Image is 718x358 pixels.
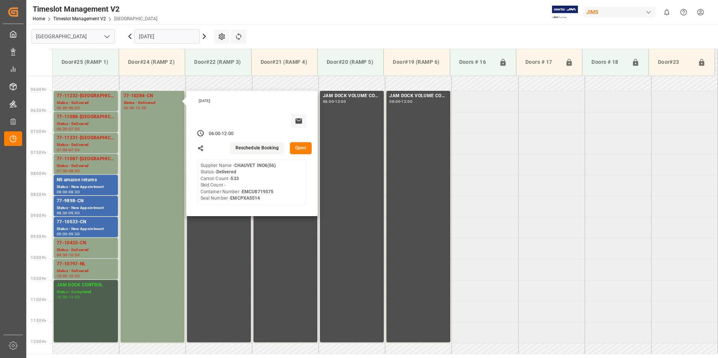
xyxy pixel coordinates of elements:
[57,121,115,127] div: Status - Delivered
[68,127,69,131] div: -
[57,268,115,274] div: Status - Delivered
[68,232,69,236] div: -
[69,232,80,236] div: 09:30
[31,108,46,113] span: 06:30 Hr
[31,129,46,134] span: 07:00 Hr
[68,253,69,257] div: -
[57,260,115,268] div: 77-10797-NL
[335,100,346,103] div: 12:00
[231,176,238,181] b: 533
[69,295,80,299] div: 12:00
[31,256,46,260] span: 10:00 Hr
[57,148,68,152] div: 07:00
[323,92,381,100] div: JAM DOCK VOLUME CONTROL
[655,55,695,69] div: Door#23
[57,232,68,236] div: 09:00
[31,150,46,155] span: 07:30 Hr
[68,274,69,278] div: -
[68,148,69,152] div: -
[53,16,106,21] a: Timeslot Management V2
[124,106,134,110] div: 06:00
[57,169,68,173] div: 07:30
[69,274,80,278] div: 10:30
[389,92,447,100] div: JAM DOCK VOLUME CONTROL
[57,295,68,299] div: 10:30
[57,289,115,295] div: Status - Completed
[57,134,115,142] div: 77-11231-[GEOGRAPHIC_DATA]
[230,196,260,201] b: EMCPXA5514
[323,100,334,103] div: 06:00
[69,127,80,131] div: 07:00
[57,176,115,184] div: NS amazon returns
[31,277,46,281] span: 10:30 Hr
[234,163,276,168] b: CHAUVET INO6(56)
[69,106,80,110] div: 06:30
[583,7,655,18] div: JIMS
[390,55,443,69] div: Door#19 (RAMP 6)
[57,100,115,106] div: Status - Delivered
[57,239,115,247] div: 77-10425-CN
[57,155,115,163] div: 77-11087-[GEOGRAPHIC_DATA]
[230,142,284,154] button: Reschedule Booking
[31,235,46,239] span: 09:30 Hr
[68,169,69,173] div: -
[134,106,135,110] div: -
[57,184,115,190] div: Status - New Appointment
[220,131,222,137] div: -
[290,142,312,154] button: Open
[124,92,181,100] div: 77-10284-CN
[57,281,115,289] div: JAM DOCK CONTROL
[69,190,80,194] div: 08:30
[69,169,80,173] div: 08:00
[57,113,115,121] div: 77-11088-[GEOGRAPHIC_DATA]
[124,100,181,106] div: Status - Delivered
[588,55,628,69] div: Doors # 18
[31,87,46,92] span: 06:00 Hr
[456,55,496,69] div: Doors # 16
[68,106,69,110] div: -
[57,211,68,215] div: 08:30
[57,142,115,148] div: Status - Delivered
[191,55,245,69] div: Door#22 (RAMP 3)
[69,253,80,257] div: 10:00
[31,298,46,302] span: 11:00 Hr
[57,127,68,131] div: 06:30
[33,16,45,21] a: Home
[201,162,276,202] div: Supplier Name - Status - Carton Count - Skid Count - Container Number - Seal Number -
[196,98,309,104] div: [DATE]
[552,6,578,19] img: Exertis%20JAM%20-%20Email%20Logo.jpg_1722504956.jpg
[57,197,115,205] div: 77-9898-CN
[31,214,46,218] span: 09:00 Hr
[68,190,69,194] div: -
[32,29,115,44] input: Type to search/select
[57,205,115,211] div: Status - New Appointment
[134,29,200,44] input: DD.MM.YYYY
[68,295,69,299] div: -
[69,211,80,215] div: 09:00
[334,100,335,103] div: -
[400,100,401,103] div: -
[57,218,115,226] div: 77-10533-CN
[258,55,311,69] div: Door#21 (RAMP 4)
[658,4,675,21] button: show 0 new notifications
[522,55,562,69] div: Doors # 17
[31,340,46,344] span: 12:00 Hr
[209,131,221,137] div: 06:00
[57,253,68,257] div: 09:30
[583,5,658,19] button: JIMS
[57,274,68,278] div: 10:00
[136,106,146,110] div: 12:00
[33,3,157,15] div: Timeslot Management V2
[675,4,692,21] button: Help Center
[125,55,179,69] div: Door#24 (RAMP 2)
[31,193,46,197] span: 08:30 Hr
[57,226,115,232] div: Status - New Appointment
[216,169,236,174] b: Delivered
[222,131,234,137] div: 12:00
[324,55,377,69] div: Door#20 (RAMP 5)
[31,171,46,176] span: 08:00 Hr
[57,92,115,100] div: 77-11232-[GEOGRAPHIC_DATA]
[59,55,113,69] div: Door#25 (RAMP 1)
[68,211,69,215] div: -
[401,100,412,103] div: 12:00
